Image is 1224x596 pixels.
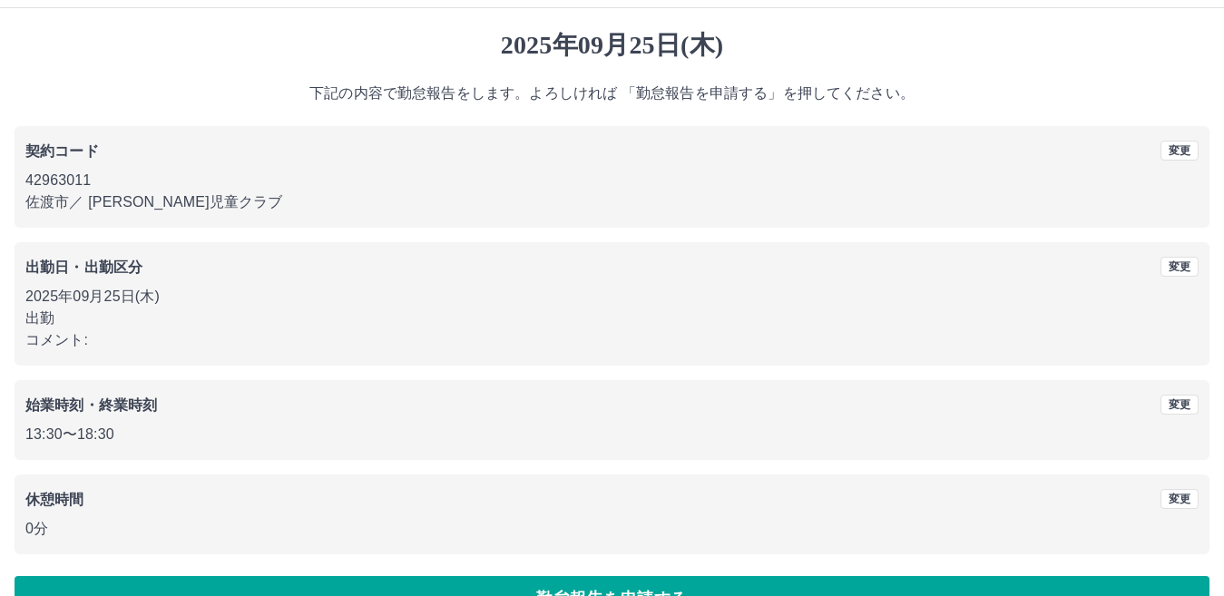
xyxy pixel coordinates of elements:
[25,143,99,159] b: 契約コード
[25,492,84,507] b: 休憩時間
[25,191,1199,213] p: 佐渡市 ／ [PERSON_NAME]児童クラブ
[25,170,1199,191] p: 42963011
[25,259,142,275] b: 出勤日・出勤区分
[15,83,1209,104] p: 下記の内容で勤怠報告をします。よろしければ 「勤怠報告を申請する」を押してください。
[15,30,1209,61] h1: 2025年09月25日(木)
[1160,395,1199,415] button: 変更
[1160,257,1199,277] button: 変更
[25,329,1199,351] p: コメント:
[1160,141,1199,161] button: 変更
[25,286,1199,308] p: 2025年09月25日(木)
[25,424,1199,445] p: 13:30 〜 18:30
[25,308,1199,329] p: 出勤
[1160,489,1199,509] button: 変更
[25,518,1199,540] p: 0分
[25,397,157,413] b: 始業時刻・終業時刻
